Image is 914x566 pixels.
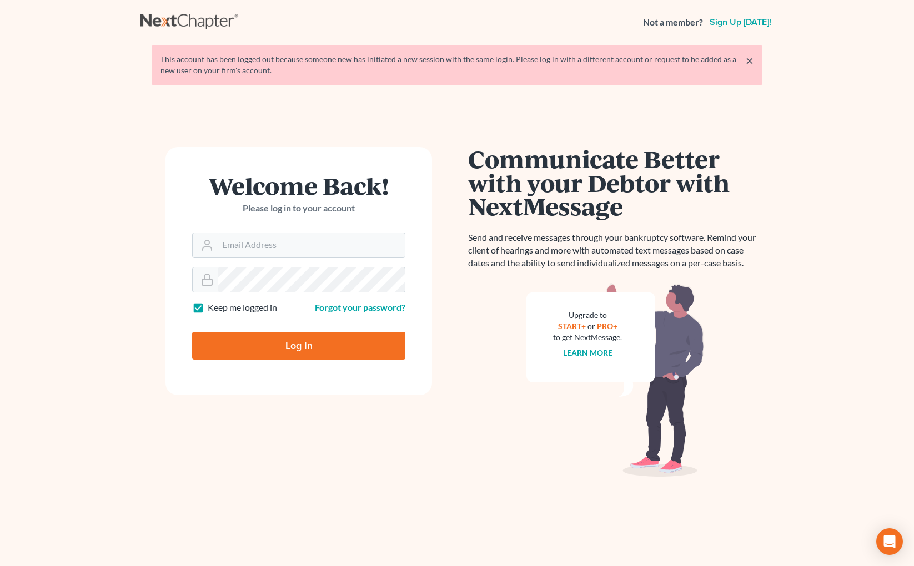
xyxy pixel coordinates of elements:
[468,231,762,270] p: Send and receive messages through your bankruptcy software. Remind your client of hearings and mo...
[192,332,405,360] input: Log In
[643,16,703,29] strong: Not a member?
[208,301,277,314] label: Keep me logged in
[192,174,405,198] h1: Welcome Back!
[218,233,405,257] input: Email Address
[597,321,617,331] a: PRO+
[746,54,754,67] a: ×
[160,54,754,76] div: This account has been logged out because someone new has initiated a new session with the same lo...
[553,310,622,321] div: Upgrade to
[707,18,774,27] a: Sign up [DATE]!
[192,202,405,215] p: Please log in to your account
[468,147,762,218] h1: Communicate Better with your Debtor with NextMessage
[553,332,622,343] div: to get NextMessage.
[315,302,405,312] a: Forgot your password?
[587,321,595,331] span: or
[563,348,612,357] a: Learn more
[876,528,903,555] div: Open Intercom Messenger
[526,283,704,477] img: nextmessage_bg-59042aed3d76b12b5cd301f8e5b87938c9018125f34e5fa2b7a6b67550977c72.svg
[558,321,586,331] a: START+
